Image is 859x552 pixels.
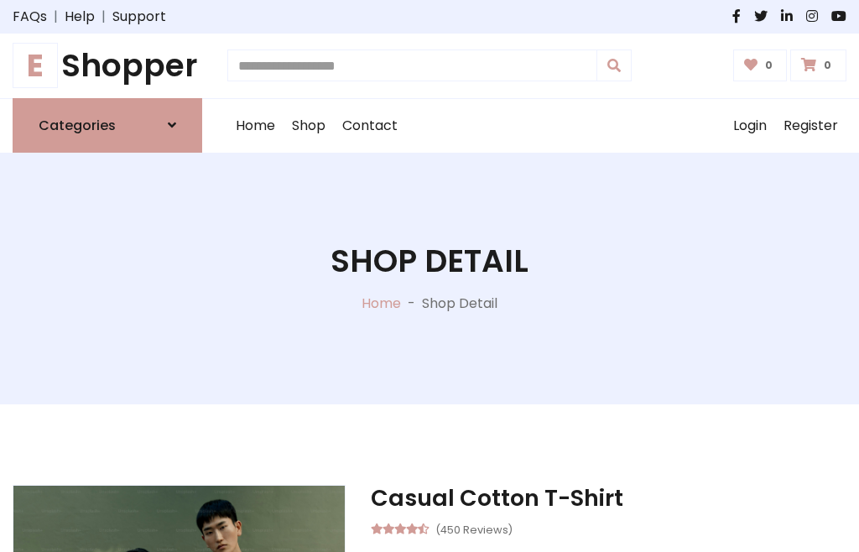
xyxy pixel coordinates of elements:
[112,7,166,27] a: Support
[422,294,497,314] p: Shop Detail
[47,7,65,27] span: |
[227,99,284,153] a: Home
[331,242,528,280] h1: Shop Detail
[284,99,334,153] a: Shop
[371,485,846,512] h3: Casual Cotton T-Shirt
[13,47,202,85] a: EShopper
[761,58,777,73] span: 0
[39,117,116,133] h6: Categories
[401,294,422,314] p: -
[435,518,513,539] small: (450 Reviews)
[13,98,202,153] a: Categories
[790,49,846,81] a: 0
[725,99,775,153] a: Login
[334,99,406,153] a: Contact
[13,43,58,88] span: E
[95,7,112,27] span: |
[13,47,202,85] h1: Shopper
[65,7,95,27] a: Help
[362,294,401,313] a: Home
[775,99,846,153] a: Register
[820,58,836,73] span: 0
[733,49,788,81] a: 0
[13,7,47,27] a: FAQs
